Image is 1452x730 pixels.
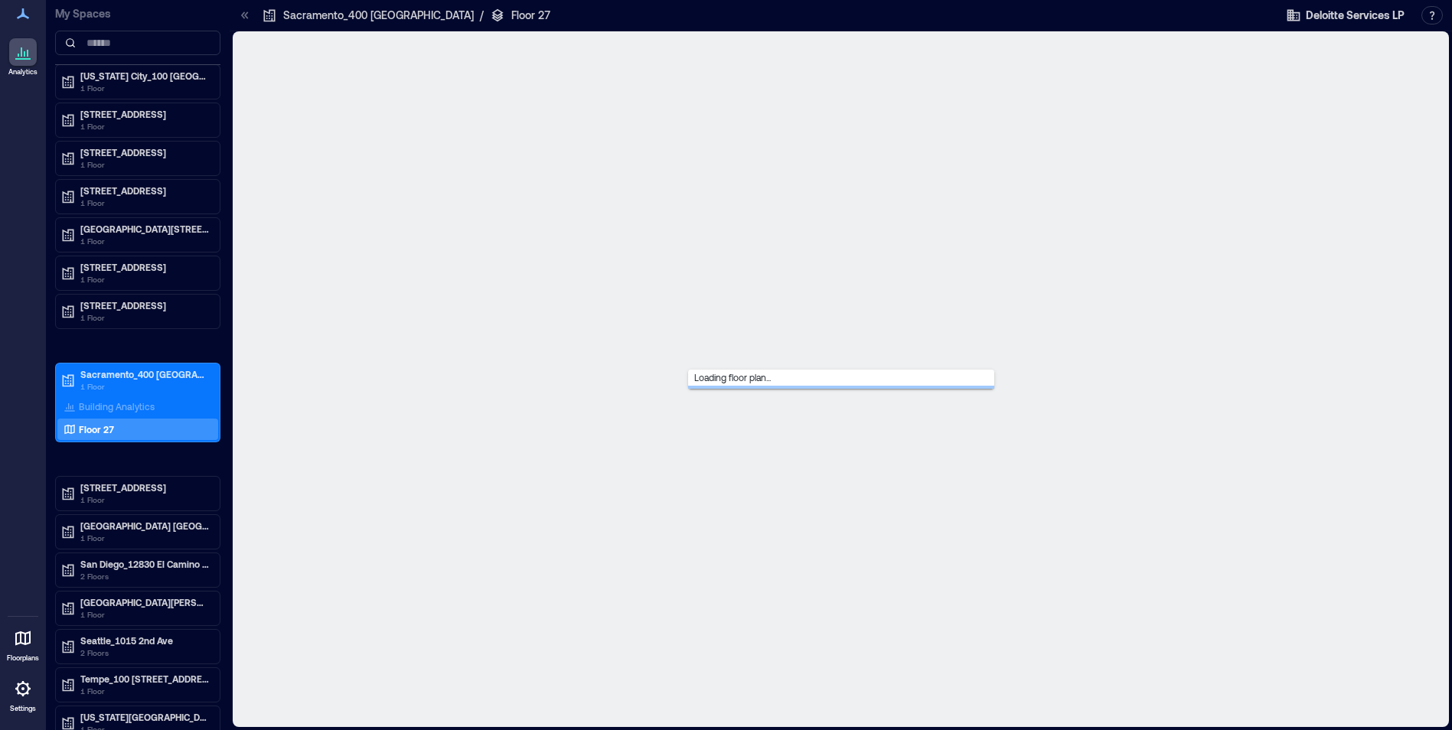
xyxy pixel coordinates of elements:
p: Settings [10,704,36,713]
a: Floorplans [2,620,44,667]
p: [GEOGRAPHIC_DATA][PERSON_NAME][STREET_ADDRESS] [80,596,209,608]
p: [US_STATE] City_100 [GEOGRAPHIC_DATA] [80,70,209,82]
p: 1 Floor [80,235,209,247]
p: [STREET_ADDRESS] [80,299,209,311]
p: Analytics [8,67,38,77]
span: Loading floor plan... [688,366,777,389]
p: My Spaces [55,6,220,21]
p: Seattle_1015 2nd Ave [80,634,209,647]
p: [GEOGRAPHIC_DATA][STREET_ADDRESS] [80,223,209,235]
button: Deloitte Services LP [1281,3,1409,28]
p: [STREET_ADDRESS] [80,481,209,494]
p: 1 Floor [80,197,209,209]
p: Floor 27 [511,8,550,23]
a: Analytics [4,34,42,81]
p: San Diego_12830 El Camino Real [80,558,209,570]
p: Floorplans [7,653,39,663]
p: [STREET_ADDRESS] [80,146,209,158]
p: Sacramento_400 [GEOGRAPHIC_DATA] [283,8,474,23]
p: 1 Floor [80,158,209,171]
p: 1 Floor [80,120,209,132]
p: 2 Floors [80,647,209,659]
p: [US_STATE][GEOGRAPHIC_DATA][STREET_ADDRESS] [80,711,209,723]
p: [STREET_ADDRESS] [80,184,209,197]
a: Settings [5,670,41,718]
p: Sacramento_400 [GEOGRAPHIC_DATA] [80,368,209,380]
p: [GEOGRAPHIC_DATA] [GEOGRAPHIC_DATA] [80,520,209,532]
p: [STREET_ADDRESS] [80,108,209,120]
p: 1 Floor [80,532,209,544]
p: Tempe_100 [STREET_ADDRESS] [80,673,209,685]
p: 1 Floor [80,311,209,324]
p: 1 Floor [80,608,209,621]
p: [STREET_ADDRESS] [80,261,209,273]
span: Deloitte Services LP [1306,8,1405,23]
p: 1 Floor [80,380,209,393]
p: 1 Floor [80,685,209,697]
p: 1 Floor [80,494,209,506]
p: Building Analytics [79,400,155,412]
p: 1 Floor [80,273,209,285]
p: / [480,8,484,23]
p: Floor 27 [79,423,114,435]
p: 1 Floor [80,82,209,94]
p: 2 Floors [80,570,209,582]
